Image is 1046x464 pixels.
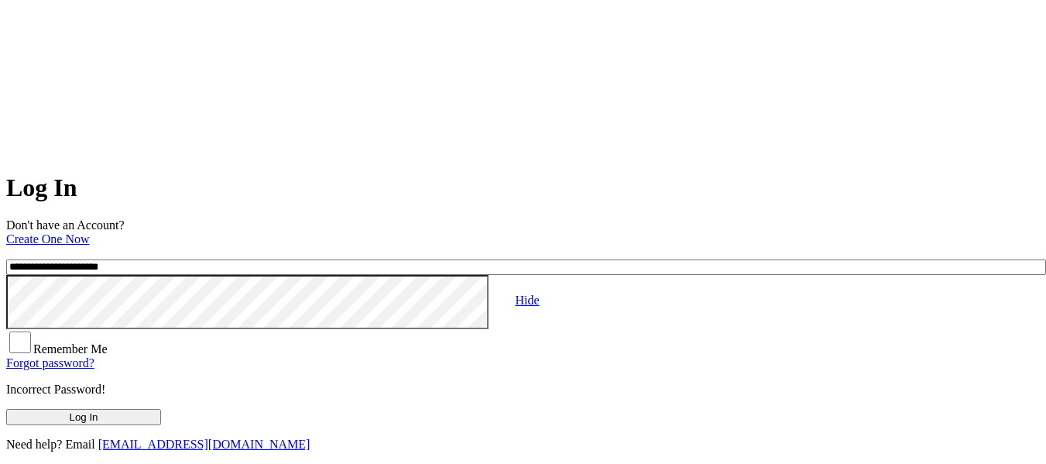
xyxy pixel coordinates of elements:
[6,383,1040,397] p: Incorrect Password!
[6,438,1040,452] p: Need help? Email
[6,409,161,425] button: Log In
[98,438,310,451] a: [EMAIL_ADDRESS][DOMAIN_NAME]
[6,356,94,369] a: Forgot password?
[6,218,1040,246] p: Don't have an Account?
[515,294,539,307] a: Hide
[33,342,108,356] span: Remember Me
[6,232,90,246] a: Create One Now
[6,174,1040,202] h1: Log In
